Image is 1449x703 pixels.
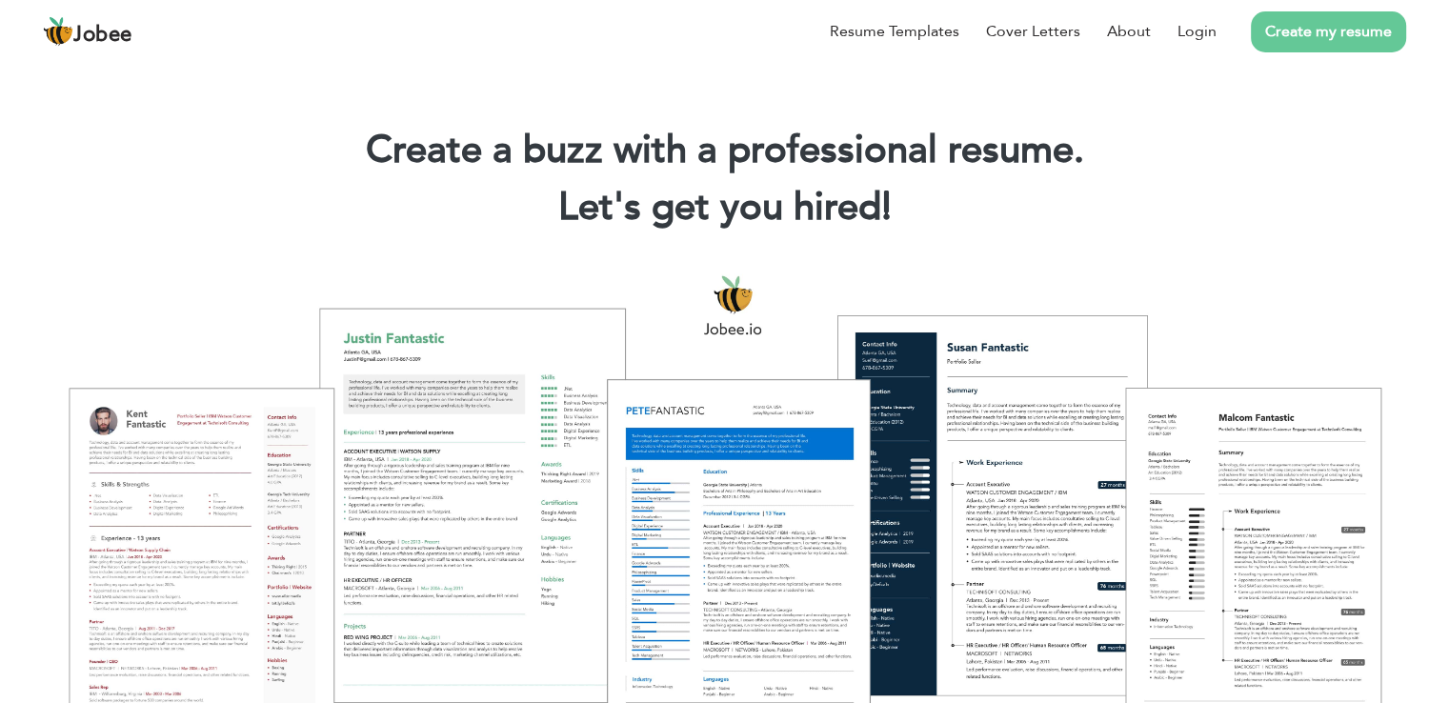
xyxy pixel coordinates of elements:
span: | [882,181,891,233]
a: Login [1177,20,1217,43]
span: Jobee [73,25,132,46]
h1: Create a buzz with a professional resume. [29,126,1420,175]
h2: Let's [29,183,1420,232]
a: About [1107,20,1151,43]
a: Create my resume [1251,11,1406,52]
a: Resume Templates [830,20,959,43]
a: Cover Letters [986,20,1080,43]
span: get you hired! [652,181,892,233]
img: jobee.io [43,16,73,47]
a: Jobee [43,16,132,47]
